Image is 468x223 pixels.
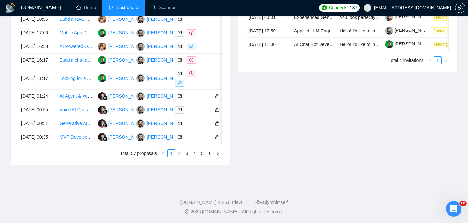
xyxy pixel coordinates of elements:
img: VK [136,119,145,128]
span: like [215,107,220,112]
td: Experienced Generative AI Engineer (RAG, Vector Retrieval, Scaling) [292,10,337,24]
td: AI Chat Bot Development for Online Traders [292,38,337,51]
img: upwork-logo.png [322,5,327,10]
a: Pending [431,42,453,47]
span: dollar [189,71,193,75]
td: [DATE] 17:59 [246,24,292,38]
div: [PERSON_NAME] [108,16,146,23]
img: gigradar-bm.png [103,96,108,100]
span: Pending [431,41,450,48]
td: AI Powered Order Automation Platform [57,40,95,54]
a: AI Agent & VoiceBot Development with OpenAI/ChatGPT [59,93,175,99]
span: dollar [189,58,193,62]
span: Dashboard [117,5,138,10]
td: Build a RAG-Powered Comms Intelligence System [57,13,95,26]
button: right [214,149,222,157]
span: left [162,151,165,155]
span: eye [189,44,193,48]
span: Pending [431,27,450,34]
div: [PERSON_NAME] [147,29,184,36]
div: [PERSON_NAME] [147,120,184,127]
button: like [214,133,221,141]
li: 1 [434,56,442,64]
a: VK[PERSON_NAME] [136,93,184,98]
span: user [365,6,370,10]
a: VK[PERSON_NAME] [136,43,184,49]
span: dashboard [109,5,113,10]
td: MVP Development for AI-Assisted Urban Planning Compliance Tool [57,130,95,144]
td: [DATE] 00:51 [19,117,57,130]
img: VK [136,74,145,82]
span: mail [178,71,182,75]
span: mail [178,94,182,98]
td: [DATE] 18:55 [19,13,57,26]
span: mail [178,17,182,21]
img: VK [136,29,145,37]
img: gigradar-bm.png [103,109,108,114]
a: SS[PERSON_NAME] [98,134,146,139]
img: VK [136,56,145,64]
img: gigradar-bm.png [103,123,108,128]
td: [DATE] 16:58 [19,40,57,54]
span: mail [178,135,182,139]
div: [PERSON_NAME] [108,75,146,82]
li: 1 [167,149,175,157]
li: Total 57 proposals [120,149,157,157]
div: [PERSON_NAME] [108,120,146,127]
a: Generative AI Expert Needed for Video Generator Web App Development [59,121,208,126]
button: left [160,149,167,157]
a: VK[PERSON_NAME] [136,16,184,21]
a: MB[PERSON_NAME] [98,75,146,81]
img: gigradar-bm.png [103,137,108,141]
li: 6 [206,149,214,157]
span: left [428,59,432,63]
div: 2025 [DOMAIN_NAME] | All Rights Reserved. [5,208,463,215]
a: homeHome [76,5,96,10]
li: 5 [199,149,206,157]
a: [PERSON_NAME] [385,14,432,19]
a: 1 [168,150,175,157]
td: [DATE] 00:55 [19,103,57,117]
img: c1CkLHUIwD5Ucvm7oiXNAph9-NOmZLZpbVsUrINqn_V_EzHsJW7P7QxldjUFcJOdWX [385,40,393,48]
td: Looking for a Ai web-app developer PDF - Packing list OCR [57,67,95,90]
li: 4 [191,149,199,157]
a: VK[PERSON_NAME] [136,134,184,139]
a: SS[PERSON_NAME] [98,93,146,98]
td: [DATE] 01:24 [19,90,57,103]
span: mail [178,31,182,35]
a: Experienced Generative AI Engineer (RAG, Vector Retrieval, Scaling) [294,15,434,20]
button: like [214,106,221,114]
a: [PERSON_NAME] [385,41,432,46]
li: Previous Page [426,56,434,64]
span: copyright [185,209,189,214]
span: mail [178,121,182,125]
li: Next Page [214,149,222,157]
img: VK [136,92,145,100]
span: mail [178,44,182,48]
a: MVP Development for AI-Assisted Urban Planning Compliance Tool [59,134,195,140]
a: Looking for a Ai web-app developer PDF - Packing list OCR [59,76,180,81]
a: [PERSON_NAME] [385,28,432,33]
li: Next Page [442,56,449,64]
a: MB[PERSON_NAME] [98,30,146,35]
span: like [215,134,220,140]
button: like [214,92,221,100]
div: [PERSON_NAME] [108,93,146,100]
td: Build a chat-only interface based CRM system for our Mentoring and Coaching Programme [57,54,95,67]
li: Previous Page [160,149,167,157]
li: Total 4 invitations [389,56,423,64]
span: like [215,121,220,126]
a: Pending [431,28,453,33]
span: Pending [431,14,450,21]
li: 3 [183,149,191,157]
img: MB [98,56,106,64]
a: 4 [191,150,198,157]
img: VK [136,43,145,51]
img: SS [98,133,106,141]
span: 10 [459,201,467,206]
a: Mobile App Development (Android & iOS) for Chat, API & AI ChatBot [59,30,198,35]
a: Applied LLM Engineer (Prompt Specialist) [294,28,379,33]
td: [DATE] 11:17 [19,67,57,90]
img: MB [98,29,106,37]
a: AV[PERSON_NAME] [98,43,146,49]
